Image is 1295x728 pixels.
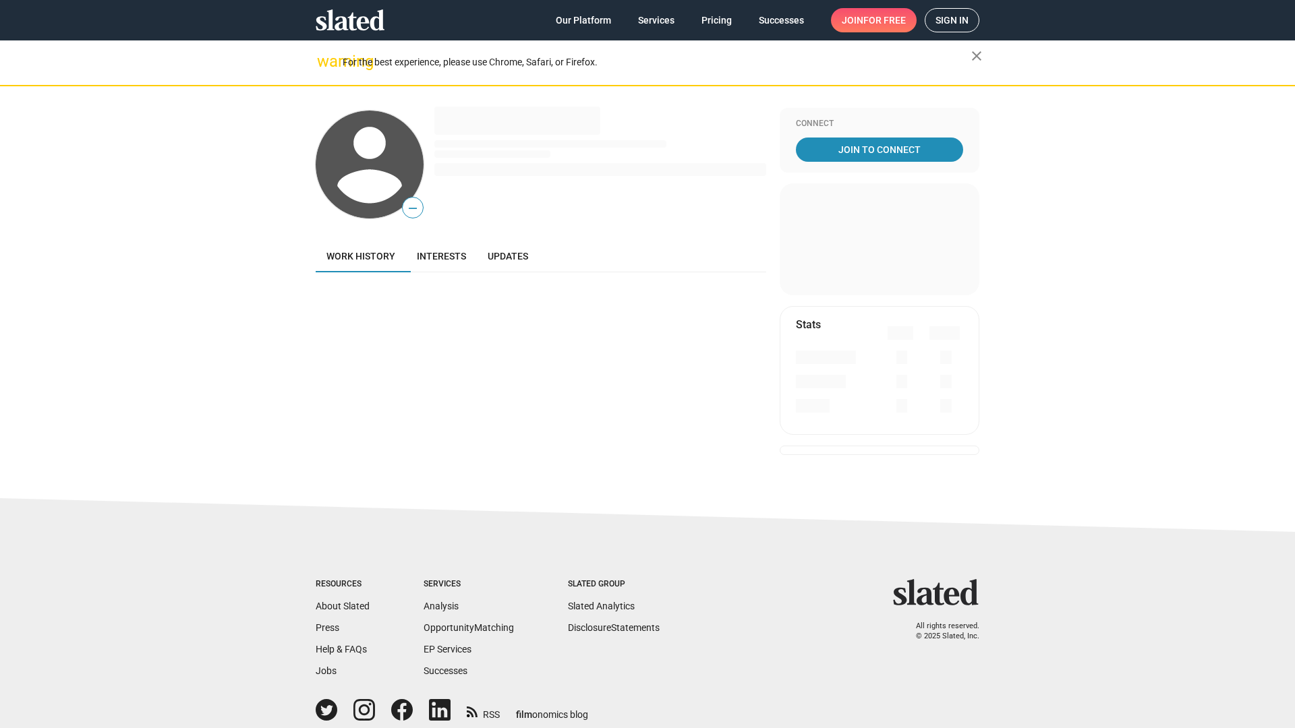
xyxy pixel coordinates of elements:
mat-card-title: Stats [796,317,821,332]
span: Work history [326,251,395,262]
div: For the best experience, please use Chrome, Safari, or Firefox. [343,53,971,71]
span: Successes [759,8,804,32]
a: Join To Connect [796,138,963,162]
a: Services [627,8,685,32]
a: Analysis [424,601,459,611]
div: Services [424,579,514,590]
span: Sign in [936,9,969,32]
a: Pricing [691,8,743,32]
a: Successes [748,8,815,32]
a: About Slated [316,601,370,611]
span: Our Platform [556,8,611,32]
a: EP Services [424,644,471,655]
span: film [516,709,532,720]
a: Our Platform [545,8,622,32]
a: DisclosureStatements [568,622,660,633]
a: Work history [316,240,406,272]
a: Joinfor free [831,8,917,32]
a: filmonomics blog [516,698,588,721]
span: Updates [488,251,528,262]
a: Updates [477,240,539,272]
div: Slated Group [568,579,660,590]
a: Jobs [316,665,337,676]
mat-icon: warning [317,53,333,69]
a: Slated Analytics [568,601,635,611]
span: Services [638,8,674,32]
div: Connect [796,119,963,129]
p: All rights reserved. © 2025 Slated, Inc. [902,621,979,641]
a: Sign in [925,8,979,32]
a: Press [316,622,339,633]
a: Help & FAQs [316,644,367,655]
span: Pricing [701,8,732,32]
a: Interests [406,240,477,272]
mat-icon: close [969,48,985,64]
div: Resources [316,579,370,590]
span: for free [863,8,906,32]
a: Successes [424,665,467,676]
span: Join To Connect [799,138,960,162]
span: — [403,200,423,217]
span: Join [842,8,906,32]
a: RSS [467,700,500,721]
a: OpportunityMatching [424,622,514,633]
span: Interests [417,251,466,262]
